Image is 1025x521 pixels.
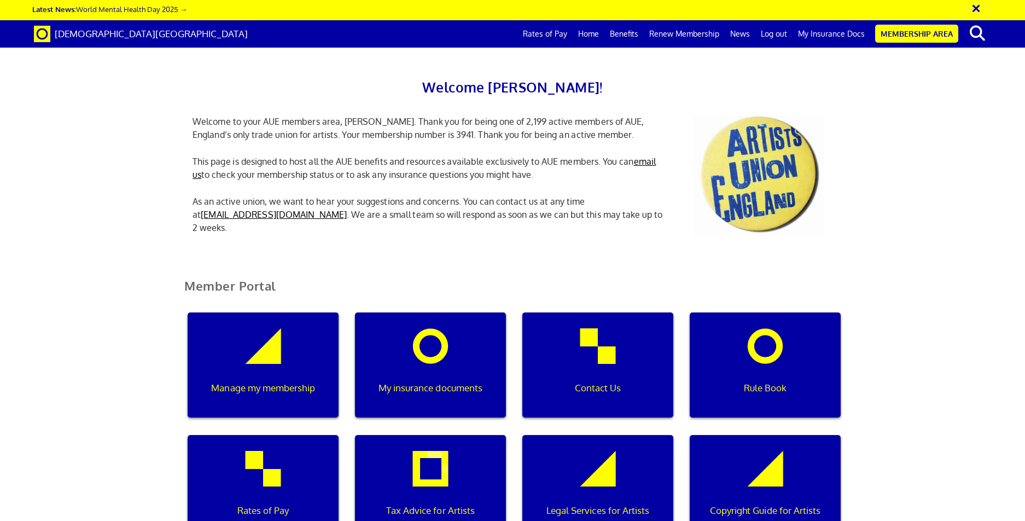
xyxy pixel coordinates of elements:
[195,503,331,518] p: Rates of Pay
[530,381,666,395] p: Contact Us
[514,312,682,435] a: Contact Us
[32,4,187,14] a: Latest News:World Mental Health Day 2025 →
[32,4,76,14] strong: Latest News:
[184,195,677,234] p: As an active union, we want to hear your suggestions and concerns. You can contact us at any time...
[697,503,833,518] p: Copyright Guide for Artists
[363,503,498,518] p: Tax Advice for Artists
[793,20,870,48] a: My Insurance Docs
[755,20,793,48] a: Log out
[184,77,841,99] h2: Welcome [PERSON_NAME]!
[195,381,331,395] p: Manage my membership
[176,279,849,306] h2: Member Portal
[604,20,644,48] a: Benefits
[184,115,677,141] p: Welcome to your AUE members area, [PERSON_NAME]. Thank you for being one of 2,199 active members ...
[26,20,256,48] a: Brand [DEMOGRAPHIC_DATA][GEOGRAPHIC_DATA]
[875,25,958,43] a: Membership Area
[184,155,677,181] p: This page is designed to host all the AUE benefits and resources available exclusively to AUE mem...
[573,20,604,48] a: Home
[960,22,994,45] button: search
[682,312,849,435] a: Rule Book
[347,312,514,435] a: My insurance documents
[644,20,725,48] a: Renew Membership
[697,381,833,395] p: Rule Book
[201,209,347,220] a: [EMAIL_ADDRESS][DOMAIN_NAME]
[179,312,347,435] a: Manage my membership
[55,28,248,39] span: [DEMOGRAPHIC_DATA][GEOGRAPHIC_DATA]
[530,503,666,518] p: Legal Services for Artists
[363,381,498,395] p: My insurance documents
[725,20,755,48] a: News
[517,20,573,48] a: Rates of Pay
